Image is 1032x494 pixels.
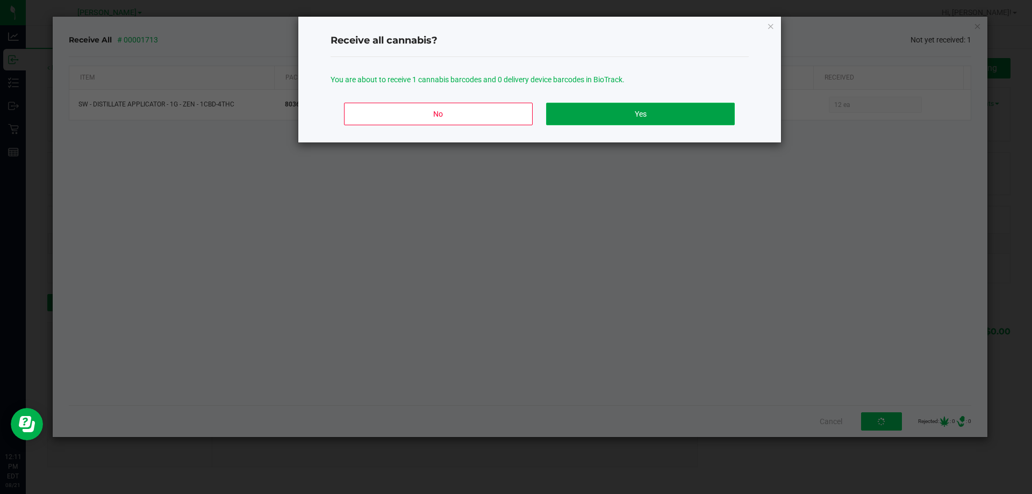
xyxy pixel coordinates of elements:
h4: Receive all cannabis? [331,34,749,48]
button: No [344,103,532,125]
iframe: Resource center [11,408,43,440]
p: You are about to receive 1 cannabis barcodes and 0 delivery device barcodes in BioTrack. [331,74,749,85]
button: Yes [546,103,734,125]
button: Close [767,19,775,32]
